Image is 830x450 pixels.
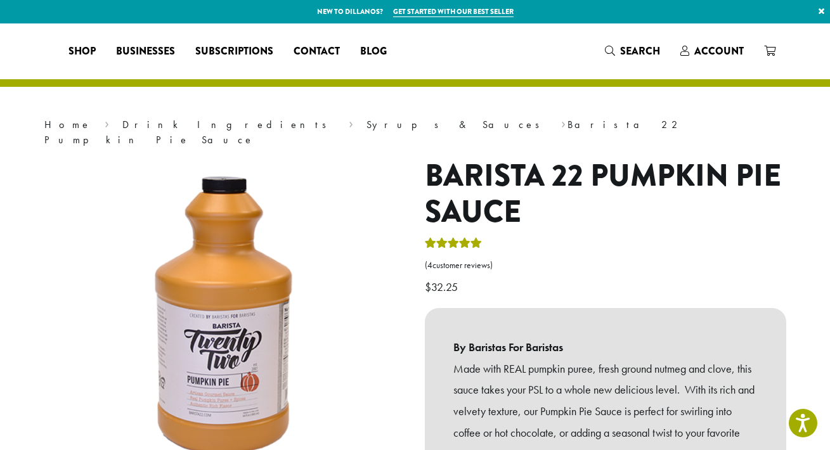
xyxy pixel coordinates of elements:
[425,259,786,272] a: (4customer reviews)
[58,41,106,61] a: Shop
[393,6,514,17] a: Get started with our best seller
[425,280,431,294] span: $
[195,44,273,60] span: Subscriptions
[427,260,432,271] span: 4
[453,337,758,358] b: By Baristas For Baristas
[349,113,353,132] span: ›
[620,44,660,58] span: Search
[122,118,335,131] a: Drink Ingredients
[595,41,670,61] a: Search
[425,280,461,294] bdi: 32.25
[425,158,786,231] h1: Barista 22 Pumpkin Pie Sauce
[561,113,566,132] span: ›
[44,117,786,148] nav: Breadcrumb
[68,44,96,60] span: Shop
[425,236,482,255] div: Rated 5.00 out of 5
[294,44,340,60] span: Contact
[366,118,548,131] a: Syrups & Sauces
[116,44,175,60] span: Businesses
[360,44,387,60] span: Blog
[44,118,91,131] a: Home
[694,44,744,58] span: Account
[105,113,109,132] span: ›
